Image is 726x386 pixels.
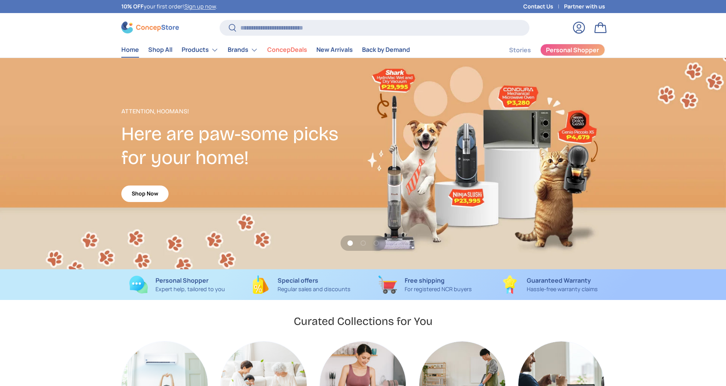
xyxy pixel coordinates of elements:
a: Personal Shopper Expert help, tailored to you [121,275,233,294]
strong: Guaranteed Warranty [527,276,591,285]
strong: 10% OFF [121,3,144,10]
a: Contact Us [523,2,564,11]
a: Special offers Regular sales and discounts [245,275,357,294]
strong: Personal Shopper [155,276,208,285]
p: your first order! . [121,2,217,11]
a: Stories [509,43,531,58]
a: Sign up now [184,3,216,10]
a: Free shipping For registered NCR buyers [369,275,481,294]
a: ConcepDeals [267,42,307,57]
h2: Here are paw-some picks for your home! [121,122,363,170]
a: Shop Now [121,186,169,202]
summary: Products [177,42,223,58]
a: Personal Shopper [540,44,605,56]
p: Regular sales and discounts [278,285,351,293]
nav: Secondary [491,42,605,58]
h2: Curated Collections for You [294,314,433,328]
nav: Primary [121,42,410,58]
a: Home [121,42,139,57]
p: Attention, Hoomans! [121,107,363,116]
a: Shop All [148,42,172,57]
summary: Brands [223,42,263,58]
span: Personal Shopper [546,47,599,53]
a: Products [182,42,218,58]
a: New Arrivals [316,42,353,57]
strong: Free shipping [405,276,445,285]
p: Hassle-free warranty claims [527,285,598,293]
a: Brands [228,42,258,58]
a: Guaranteed Warranty Hassle-free warranty claims [493,275,605,294]
a: Partner with us [564,2,605,11]
img: ConcepStore [121,22,179,33]
p: Expert help, tailored to you [155,285,225,293]
p: For registered NCR buyers [405,285,472,293]
a: Back by Demand [362,42,410,57]
strong: Special offers [278,276,318,285]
